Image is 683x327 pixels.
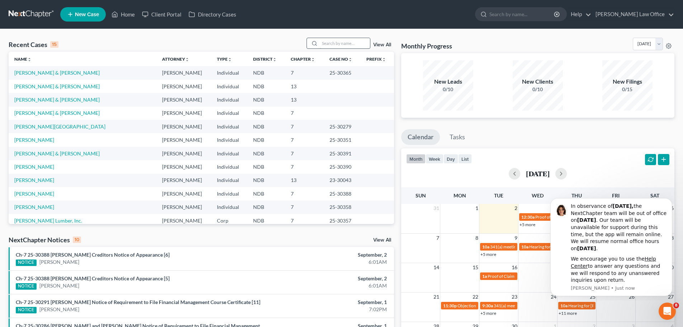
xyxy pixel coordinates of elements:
a: [PERSON_NAME][GEOGRAPHIC_DATA] [14,123,105,130]
div: New Leads [423,78,473,86]
span: Tue [494,192,503,198]
input: Search by name... [320,38,370,48]
div: September, 1 [268,299,387,306]
td: 25-30357 [324,214,361,227]
td: NDB [247,133,285,146]
span: 1 [475,204,479,212]
div: 15 [50,41,58,48]
a: Client Portal [138,8,185,21]
span: Wed [532,192,544,198]
td: NDB [247,107,285,120]
td: [PERSON_NAME] [156,214,211,227]
div: 7:02PM [268,306,387,313]
span: New Case [75,12,99,17]
span: 8 [673,303,679,308]
span: Mon [454,192,466,198]
td: Individual [211,120,247,133]
span: 10a [482,244,489,249]
a: Home [108,8,138,21]
td: Individual [211,147,247,160]
td: 25-30388 [324,187,361,200]
span: 8 [475,234,479,242]
span: 10a [560,303,568,308]
span: 22 [472,293,479,301]
div: 0/10 [513,86,563,93]
td: Individual [211,201,247,214]
td: NDB [247,160,285,173]
td: [PERSON_NAME] [156,66,211,79]
span: Proof of Claim Deadline - Government for [PERSON_NAME] [488,274,600,279]
a: Tasks [443,129,471,145]
a: View All [373,238,391,243]
span: 341(a) meeting for [PERSON_NAME] & [PERSON_NAME] [494,303,601,308]
div: 6:01AM [268,258,387,266]
span: 2 [514,204,518,212]
a: [PERSON_NAME] Law Office [592,8,674,21]
a: Ch-7 25-30291 [PERSON_NAME] Notice of Requirement to File Financial Management Course Certificate... [16,299,260,305]
a: [PERSON_NAME] [39,258,79,266]
a: Case Nounfold_more [329,56,352,62]
td: 25-30279 [324,120,361,133]
a: +5 more [480,252,496,257]
span: 15 [472,263,479,272]
td: 7 [285,147,323,160]
td: [PERSON_NAME] [156,174,211,187]
span: Proof of Claim Deadline - Standard for [PERSON_NAME] [535,214,641,220]
button: day [444,154,458,164]
td: NDB [247,201,285,214]
span: 11:30p [443,303,457,308]
a: Ch-7 25-30388 [PERSON_NAME] Creditors Notice of Appearance [6] [16,252,170,258]
a: Calendar [401,129,440,145]
div: New Clients [513,78,563,86]
td: 25-30365 [324,66,361,79]
td: NDB [247,214,285,227]
a: [PERSON_NAME] & [PERSON_NAME] [14,110,100,116]
span: 1a [482,274,487,279]
div: NOTICE [16,283,37,290]
a: [PERSON_NAME] & [PERSON_NAME] [14,70,100,76]
div: September, 2 [268,275,387,282]
td: 7 [285,133,323,146]
button: list [458,154,472,164]
td: NDB [247,147,285,160]
a: [PERSON_NAME] [14,137,54,143]
td: 7 [285,120,323,133]
a: [PERSON_NAME] [39,282,79,289]
td: NDB [247,93,285,106]
i: unfold_more [228,57,232,62]
h2: [DATE] [526,170,550,177]
a: +11 more [559,310,577,316]
span: 9:30a [482,303,493,308]
td: Individual [211,93,247,106]
td: 13 [285,174,323,187]
td: NDB [247,120,285,133]
td: Corp [211,214,247,227]
a: Prefixunfold_more [366,56,386,62]
a: [PERSON_NAME] [14,164,54,170]
td: 7 [285,66,323,79]
td: [PERSON_NAME] [156,201,211,214]
div: September, 2 [268,251,387,258]
span: Hearing for [PERSON_NAME] [568,303,624,308]
span: 31 [433,204,440,212]
a: +5 more [480,310,496,316]
div: 10 [73,237,81,243]
td: [PERSON_NAME] [156,80,211,93]
i: unfold_more [311,57,315,62]
div: 0/15 [602,86,653,93]
a: View All [373,42,391,47]
a: Ch-7 25-30388 [PERSON_NAME] Creditors Notice of Appearance [5] [16,275,170,281]
div: 0/10 [423,86,473,93]
td: 25-30391 [324,147,361,160]
span: 12:30a [521,214,535,220]
td: [PERSON_NAME] [156,120,211,133]
td: [PERSON_NAME] [156,147,211,160]
span: 341(a) meeting for [490,244,525,249]
i: unfold_more [185,57,189,62]
input: Search by name... [489,8,555,21]
button: month [406,154,426,164]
